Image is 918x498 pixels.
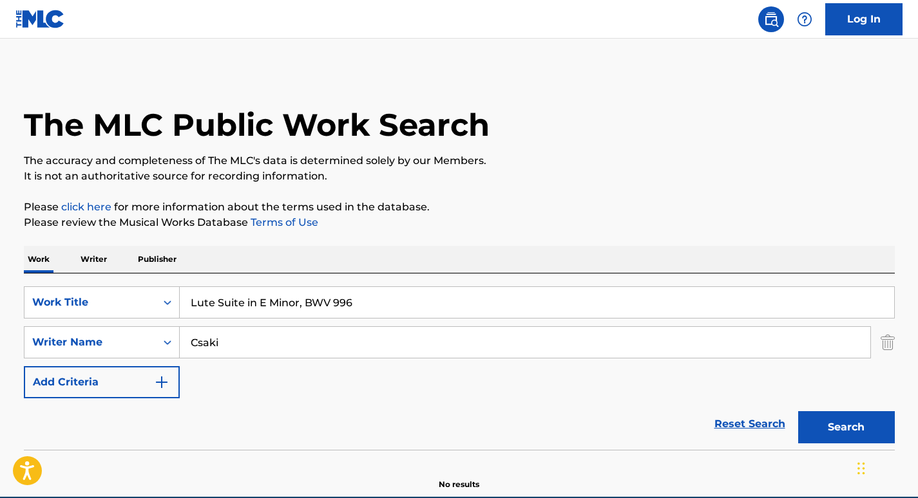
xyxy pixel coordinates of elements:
img: help [797,12,812,27]
img: search [763,12,779,27]
p: It is not an authoritative source for recording information. [24,169,895,184]
a: Public Search [758,6,784,32]
a: Reset Search [708,410,792,438]
p: Publisher [134,246,180,273]
img: Delete Criterion [881,326,895,358]
a: click here [61,201,111,213]
p: The accuracy and completeness of The MLC's data is determined solely by our Members. [24,153,895,169]
div: Help [792,6,818,32]
iframe: Chat Widget [854,436,918,498]
button: Add Criteria [24,366,180,398]
button: Search [798,411,895,443]
div: Writer Name [32,335,148,350]
p: No results [439,463,479,490]
div: Work Title [32,295,148,310]
img: MLC Logo [15,10,65,28]
div: Drag [857,449,865,488]
a: Terms of Use [248,216,318,228]
p: Writer [77,246,111,273]
p: Please for more information about the terms used in the database. [24,199,895,215]
h1: The MLC Public Work Search [24,106,490,144]
p: Work [24,246,53,273]
p: Please review the Musical Works Database [24,215,895,230]
a: Log In [825,3,903,35]
form: Search Form [24,286,895,450]
img: 9d2ae6d4665cec9f34b9.svg [154,374,169,390]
